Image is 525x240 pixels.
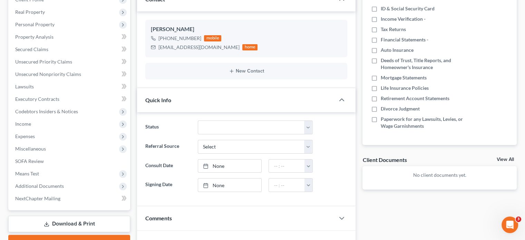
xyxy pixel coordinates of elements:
[516,217,521,222] span: 3
[380,36,428,43] span: Financial Statements -
[497,157,514,162] a: View All
[15,71,81,77] span: Unsecured Nonpriority Claims
[15,84,34,89] span: Lawsuits
[15,21,55,27] span: Personal Property
[15,9,45,15] span: Real Property
[204,35,221,41] div: mobile
[368,172,511,179] p: No client documents yet.
[15,195,60,201] span: NextChapter Mailing
[269,160,305,173] input: -- : --
[15,108,78,114] span: Codebtors Insiders & Notices
[15,158,44,164] span: SOFA Review
[10,68,130,80] a: Unsecured Nonpriority Claims
[380,16,425,22] span: Income Verification -
[15,171,39,176] span: Means Test
[362,156,407,163] div: Client Documents
[15,59,72,65] span: Unsecured Priority Claims
[151,68,342,74] button: New Contact
[380,26,406,33] span: Tax Returns
[8,216,130,232] a: Download & Print
[502,217,518,233] iframe: Intercom live chat
[380,47,413,54] span: Auto Insurance
[380,85,428,92] span: Life Insurance Policies
[158,35,201,42] div: [PHONE_NUMBER]
[15,146,46,152] span: Miscellaneous
[380,57,472,71] span: Deeds of Trust, Title Reports, and Homeowner's Insurance
[15,183,64,189] span: Additional Documents
[145,215,172,221] span: Comments
[269,179,305,192] input: -- : --
[380,105,419,112] span: Divorce Judgment
[151,25,342,33] div: [PERSON_NAME]
[380,95,449,102] span: Retirement Account Statements
[10,93,130,105] a: Executory Contracts
[10,80,130,93] a: Lawsuits
[142,121,194,134] label: Status
[142,159,194,173] label: Consult Date
[142,140,194,154] label: Referral Source
[15,121,31,127] span: Income
[10,56,130,68] a: Unsecured Priority Claims
[198,160,262,173] a: None
[10,155,130,167] a: SOFA Review
[380,5,434,12] span: ID & Social Security Card
[242,44,257,50] div: home
[145,97,171,103] span: Quick Info
[198,179,262,192] a: None
[10,43,130,56] a: Secured Claims
[15,133,35,139] span: Expenses
[380,74,426,81] span: Mortgage Statements
[15,96,59,102] span: Executory Contracts
[10,31,130,43] a: Property Analysis
[10,192,130,205] a: NextChapter Mailing
[15,34,54,40] span: Property Analysis
[142,178,194,192] label: Signing Date
[15,46,48,52] span: Secured Claims
[380,116,472,129] span: Paperwork for any Lawsuits, Levies, or Wage Garnishments
[158,44,240,51] div: [EMAIL_ADDRESS][DOMAIN_NAME]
